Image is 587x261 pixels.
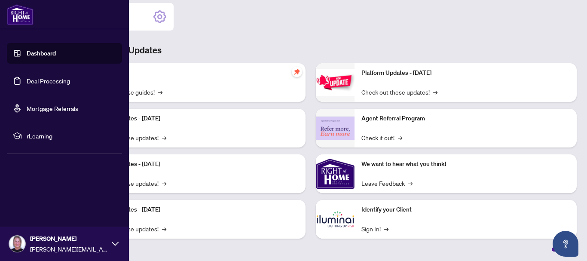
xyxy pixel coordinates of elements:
[158,87,162,97] span: →
[361,133,402,142] a: Check it out!→
[90,114,299,123] p: Platform Updates - [DATE]
[90,160,299,169] p: Platform Updates - [DATE]
[90,68,299,78] p: Self-Help
[433,87,437,97] span: →
[316,154,355,193] img: We want to hear what you think!
[27,77,70,85] a: Deal Processing
[292,67,302,77] span: pushpin
[361,114,570,123] p: Agent Referral Program
[361,87,437,97] a: Check out these updates!→
[408,178,413,188] span: →
[361,160,570,169] p: We want to hear what you think!
[30,234,107,243] span: [PERSON_NAME]
[7,4,34,25] img: logo
[361,68,570,78] p: Platform Updates - [DATE]
[361,178,413,188] a: Leave Feedback→
[27,104,78,112] a: Mortgage Referrals
[384,224,388,233] span: →
[398,133,402,142] span: →
[553,231,578,257] button: Open asap
[316,200,355,239] img: Identify your Client
[27,49,56,57] a: Dashboard
[90,205,299,215] p: Platform Updates - [DATE]
[30,244,107,254] span: [PERSON_NAME][EMAIL_ADDRESS][DOMAIN_NAME]
[361,224,388,233] a: Sign In!→
[162,224,166,233] span: →
[316,117,355,140] img: Agent Referral Program
[9,236,25,252] img: Profile Icon
[316,69,355,96] img: Platform Updates - June 23, 2025
[162,133,166,142] span: →
[361,205,570,215] p: Identify your Client
[162,178,166,188] span: →
[27,131,116,141] span: rLearning
[45,44,577,56] h3: Brokerage & Industry Updates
